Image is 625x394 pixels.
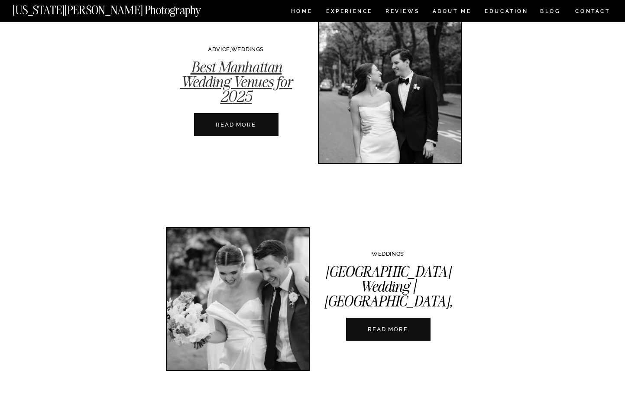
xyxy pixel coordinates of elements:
a: ADVICE [208,46,230,52]
a: WEDDINGS [231,46,264,52]
a: [GEOGRAPHIC_DATA] Wedding | [GEOGRAPHIC_DATA], [US_STATE] [324,262,453,326]
p: , [154,46,318,52]
a: READ MORE [340,325,436,333]
a: ABOUT ME [432,9,472,16]
a: Nasher Sculpture Center Wedding | Dallas, Texas [346,318,431,341]
a: READ MORE [188,120,284,129]
a: CONTACT [575,7,611,16]
a: HOME [289,9,314,16]
a: [US_STATE][PERSON_NAME] Photography [13,4,230,12]
a: WEDDINGS [372,251,404,257]
a: REVIEWS [385,9,418,16]
a: Best Manhattan Wedding Venues for 2025 [319,21,461,163]
a: Best Manhattan Wedding Venues for 2025 [194,113,278,136]
a: EDUCATION [484,9,529,16]
a: Experience [326,9,372,16]
a: Best Manhattan Wedding Venues for 2025 [180,58,292,106]
a: BLOG [540,9,561,16]
a: Nasher Sculpture Center Wedding | Dallas, Texas [167,228,309,370]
